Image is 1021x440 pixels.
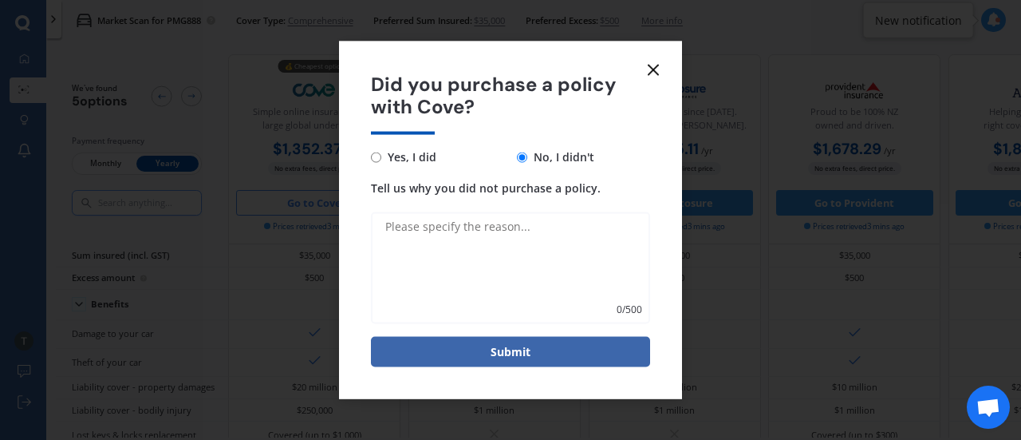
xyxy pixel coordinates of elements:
span: Did you purchase a policy with Cove? [371,73,650,119]
span: Tell us why you did not purchase a policy. [371,180,601,196]
span: No, I didn't [527,148,594,167]
input: No, I didn't [517,152,527,162]
div: Open chat [967,386,1010,429]
span: 0 / 500 [617,302,642,318]
input: Yes, I did [371,152,381,162]
span: Yes, I did [381,148,436,167]
button: Submit [371,337,650,367]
